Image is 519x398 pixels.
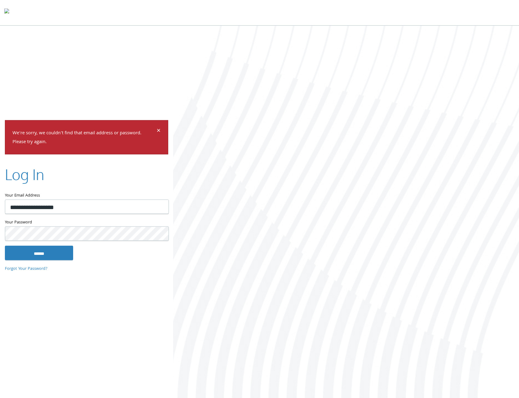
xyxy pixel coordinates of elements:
img: todyl-logo-dark.svg [4,6,9,19]
h2: Log In [5,164,44,184]
p: We're sorry, we couldn't find that email address or password. Please try again. [12,129,156,147]
span: × [157,125,161,137]
a: Forgot Your Password? [5,266,48,272]
button: Dismiss alert [157,128,161,135]
label: Your Password [5,219,168,226]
